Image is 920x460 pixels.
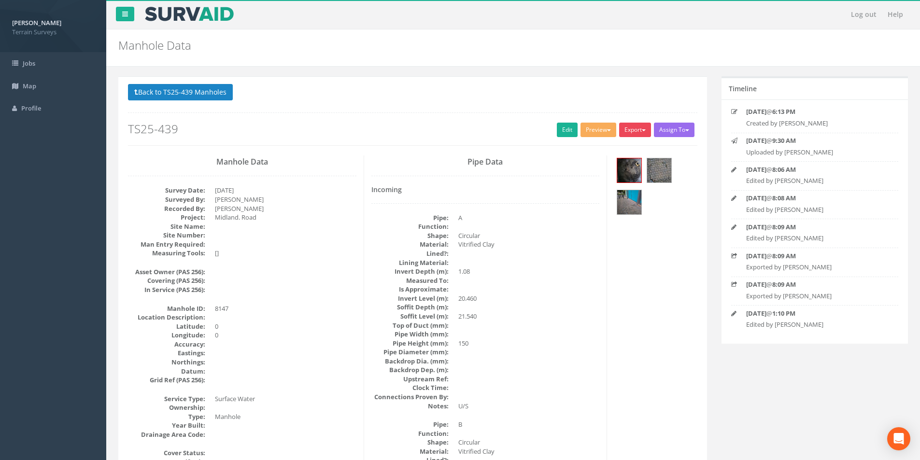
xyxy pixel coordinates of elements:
dt: Upstream Ref: [371,375,449,384]
strong: [DATE] [746,165,766,174]
dt: Latitude: [128,322,205,331]
dt: Measuring Tools: [128,249,205,258]
dt: In Service (PAS 256): [128,285,205,294]
dd: [] [215,249,356,258]
dt: Shape: [371,438,449,447]
dd: [DATE] [215,186,356,195]
h3: Pipe Data [371,158,600,167]
dd: Vitrified Clay [458,240,600,249]
dd: Vitrified Clay [458,447,600,456]
dt: Asset Owner (PAS 256): [128,267,205,277]
dt: Lined?: [371,249,449,258]
dd: 21.540 [458,312,600,321]
dd: 150 [458,339,600,348]
dd: 20.460 [458,294,600,303]
dd: Manhole [215,412,356,421]
dt: Clock Time: [371,383,449,392]
strong: [DATE] [746,194,766,202]
dt: Connections Proven By: [371,392,449,402]
dt: Pipe Diameter (mm): [371,348,449,357]
dt: Longitude: [128,331,205,340]
dd: [PERSON_NAME] [215,195,356,204]
dd: Surface Water [215,394,356,404]
strong: 8:06 AM [772,165,796,174]
dt: Location Description: [128,313,205,322]
p: Exported by [PERSON_NAME] [746,263,883,272]
dt: Recorded By: [128,204,205,213]
dt: Backdrop Dia. (mm): [371,357,449,366]
strong: [PERSON_NAME] [12,18,61,27]
dt: Type: [128,412,205,421]
dt: Soffit Level (m): [371,312,449,321]
p: @ [746,280,883,289]
p: Edited by [PERSON_NAME] [746,205,883,214]
p: Edited by [PERSON_NAME] [746,234,883,243]
dt: Drainage Area Code: [128,430,205,439]
strong: [DATE] [746,280,766,289]
dt: Material: [371,240,449,249]
span: Profile [21,104,41,112]
dd: B [458,420,600,429]
dd: Circular [458,231,600,240]
p: @ [746,309,883,318]
a: [PERSON_NAME] Terrain Surveys [12,16,94,36]
dt: Manhole ID: [128,304,205,313]
p: Exported by [PERSON_NAME] [746,292,883,301]
dt: Accuracy: [128,340,205,349]
span: Terrain Surveys [12,28,94,37]
dd: U/S [458,402,600,411]
dt: Project: [128,213,205,222]
dt: Year Built: [128,421,205,430]
p: @ [746,107,883,116]
p: @ [746,251,883,261]
span: Jobs [23,59,35,68]
strong: 8:08 AM [772,194,796,202]
dt: Notes: [371,402,449,411]
dt: Lining Material: [371,258,449,267]
strong: 6:13 PM [772,107,795,116]
p: Created by [PERSON_NAME] [746,119,883,128]
dt: Backdrop Dep. (m): [371,365,449,375]
dt: Pipe Height (mm): [371,339,449,348]
dt: Man Entry Required: [128,240,205,249]
dt: Grid Ref (PAS 256): [128,376,205,385]
dt: Invert Level (m): [371,294,449,303]
p: @ [746,165,883,174]
strong: 9:30 AM [772,136,796,145]
h2: Manhole Data [118,39,774,52]
dt: Material: [371,447,449,456]
strong: [DATE] [746,309,766,318]
dt: Covering (PAS 256): [128,276,205,285]
h5: Timeline [729,85,757,92]
strong: [DATE] [746,223,766,231]
strong: 1:10 PM [772,309,795,318]
dt: Datum: [128,367,205,376]
dt: Pipe Width (mm): [371,330,449,339]
dt: Measured To: [371,276,449,285]
dt: Surveyed By: [128,195,205,204]
strong: 8:09 AM [772,280,796,289]
dt: Shape: [371,231,449,240]
strong: 8:09 AM [772,251,796,260]
dt: Northings: [128,358,205,367]
p: Edited by [PERSON_NAME] [746,320,883,329]
dt: Site Number: [128,231,205,240]
p: @ [746,136,883,145]
strong: [DATE] [746,107,766,116]
img: ce02d440-8a70-c1d7-17f1-fd3b91977781_82251053-62a9-0425-f82c-759fdfb5d7b2_thumb.jpg [617,190,641,214]
p: Uploaded by [PERSON_NAME] [746,148,883,157]
dd: 0 [215,331,356,340]
dt: Cover Status: [128,448,205,458]
button: Assign To [654,123,694,137]
h3: Manhole Data [128,158,356,167]
dt: Function: [371,222,449,231]
dt: Pipe: [371,420,449,429]
dt: Service Type: [128,394,205,404]
button: Export [619,123,651,137]
dd: Midland. Road [215,213,356,222]
button: Back to TS25-439 Manholes [128,84,233,100]
dd: 0 [215,322,356,331]
dt: Top of Duct (mm): [371,321,449,330]
strong: [DATE] [746,251,766,260]
p: Edited by [PERSON_NAME] [746,176,883,185]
